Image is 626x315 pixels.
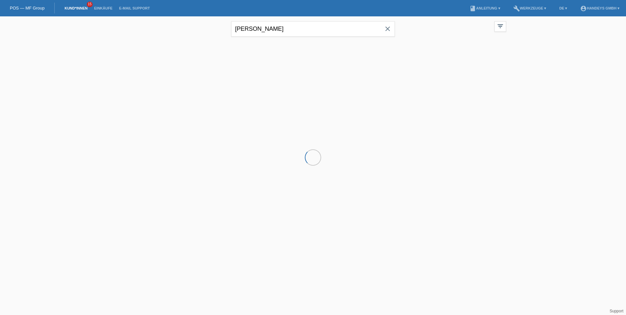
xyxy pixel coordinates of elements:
[87,2,93,7] span: 15
[116,6,153,10] a: E-Mail Support
[610,309,623,313] a: Support
[580,5,587,12] i: account_circle
[231,21,395,37] input: Suche...
[384,25,392,33] i: close
[577,6,623,10] a: account_circleHandeys GmbH ▾
[510,6,550,10] a: buildWerkzeuge ▾
[91,6,116,10] a: Einkäufe
[10,6,45,10] a: POS — MF Group
[469,5,476,12] i: book
[61,6,91,10] a: Kund*innen
[556,6,570,10] a: DE ▾
[466,6,503,10] a: bookAnleitung ▾
[513,5,520,12] i: build
[497,23,504,30] i: filter_list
